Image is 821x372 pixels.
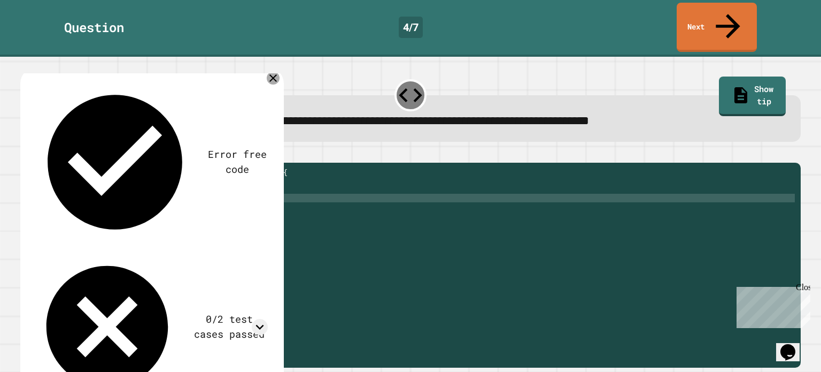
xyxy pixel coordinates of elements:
div: Question [64,18,124,37]
iframe: chat widget [732,283,810,328]
div: Chat with us now!Close [4,4,74,68]
div: 0/2 test cases passed [191,312,268,341]
div: Error free code [206,147,267,177]
a: Show tip [719,77,786,117]
iframe: chat widget [776,329,810,361]
div: 4 / 7 [399,17,423,38]
a: Next [677,3,757,52]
